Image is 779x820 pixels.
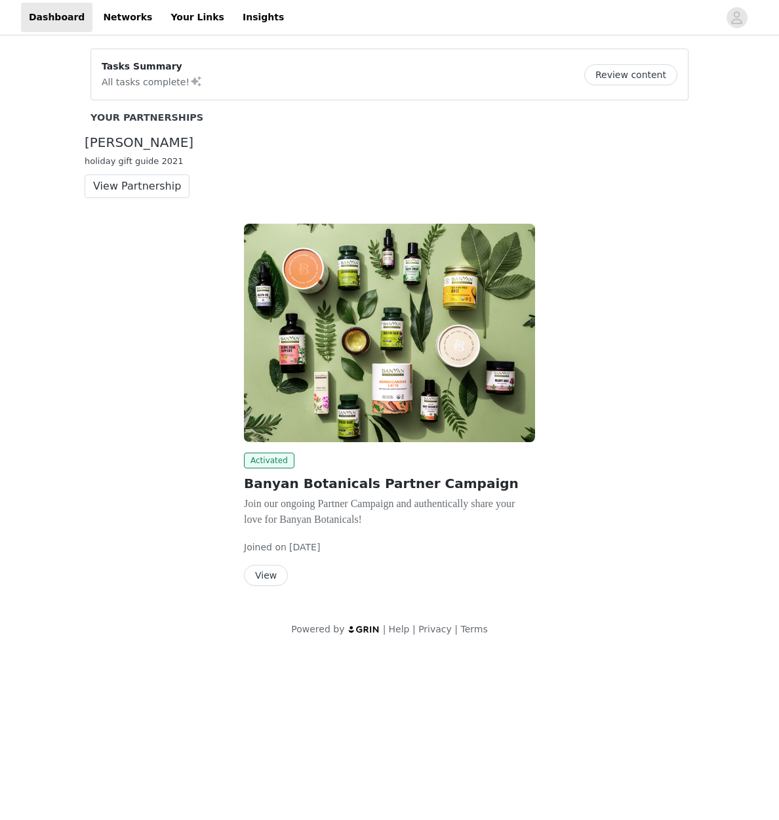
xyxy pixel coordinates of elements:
a: View [244,571,288,581]
h2: Banyan Botanicals Partner Campaign [244,474,535,493]
a: Networks [95,3,160,32]
span: Join our ongoing Partner Campaign and authentically share your love for Banyan Botanicals! [244,498,515,525]
span: Joined on [244,542,287,552]
div: Your Partnerships [90,111,689,125]
span: | [454,624,458,634]
div: holiday gift guide 2021 [85,155,694,168]
span: [DATE] [289,542,320,552]
p: Tasks Summary [102,60,203,73]
a: Terms [460,624,487,634]
button: View [244,565,288,586]
span: Powered by [291,624,344,634]
a: Insights [235,3,292,32]
span: | [412,624,416,634]
img: Banyan Botanicals [244,224,535,442]
button: Review content [584,64,677,85]
button: View Partnership [85,174,190,198]
div: avatar [730,7,743,28]
a: Dashboard [21,3,92,32]
a: Privacy [418,624,452,634]
div: [PERSON_NAME] [85,135,694,150]
a: Your Links [163,3,232,32]
span: Activated [244,453,294,468]
a: Help [389,624,410,634]
img: logo [348,625,380,634]
p: All tasks complete! [102,73,203,89]
span: | [383,624,386,634]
